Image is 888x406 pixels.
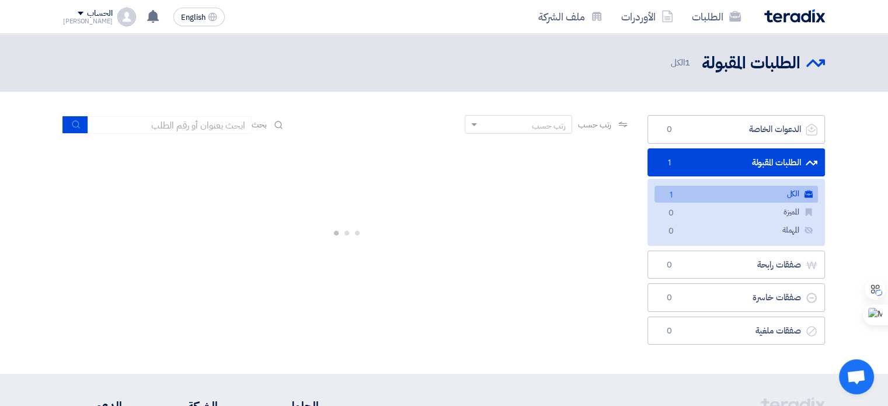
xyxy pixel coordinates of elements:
span: 1 [685,56,690,69]
span: 0 [662,124,676,136]
a: الطلبات [682,3,750,30]
span: English [181,13,206,22]
span: 0 [662,259,676,271]
div: [PERSON_NAME] [63,18,113,25]
span: 1 [664,189,678,202]
span: 0 [664,225,678,238]
span: 0 [662,292,676,304]
h2: الطلبات المقبولة [702,52,800,75]
a: المميزة [654,204,818,221]
span: الكل [670,56,692,70]
a: صفقات ملغية0 [647,317,825,345]
a: الكل [654,186,818,203]
a: صفقات رابحة0 [647,251,825,279]
span: رتب حسب [578,119,611,131]
span: 1 [662,157,676,169]
span: 0 [664,207,678,220]
input: ابحث بعنوان أو رقم الطلب [88,116,252,134]
a: المهملة [654,222,818,239]
div: الحساب [87,9,112,19]
img: profile_test.png [117,8,136,26]
a: الأوردرات [612,3,682,30]
a: ملف الشركة [529,3,612,30]
span: 0 [662,325,676,337]
a: الطلبات المقبولة1 [647,148,825,177]
a: الدعوات الخاصة0 [647,115,825,144]
div: رتب حسب [532,120,566,132]
img: Teradix logo [764,9,825,23]
button: English [173,8,225,26]
div: Open chat [839,359,874,394]
a: صفقات خاسرة0 [647,283,825,312]
span: بحث [252,119,267,131]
